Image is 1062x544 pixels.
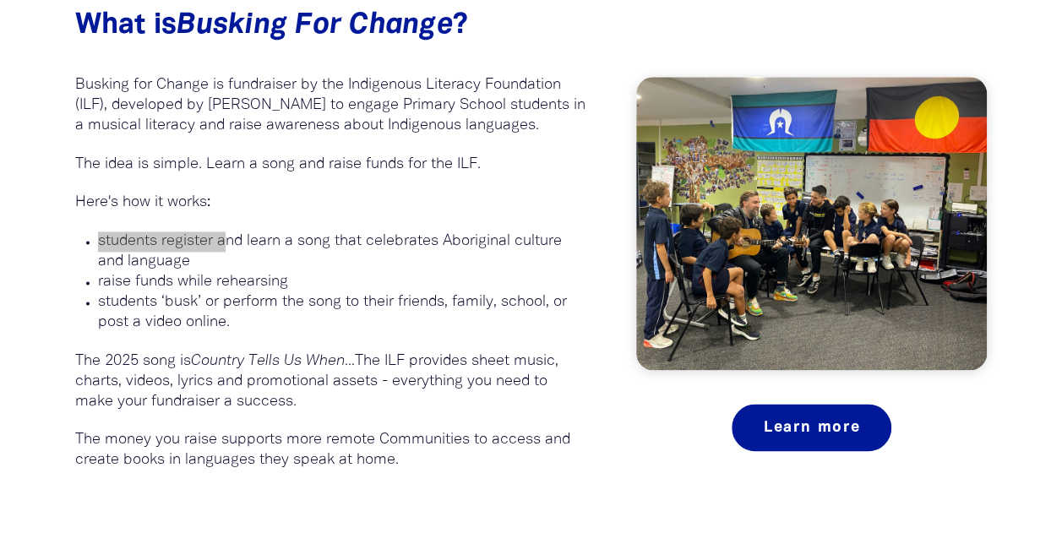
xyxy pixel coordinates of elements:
[75,155,586,175] p: The idea is simple. Learn a song and raise funds for the ILF.
[75,75,586,136] p: Busking for Change is fundraiser by the Indigenous Literacy Foundation (ILF), developed by [PERSO...
[98,231,586,272] p: students register and learn a song that celebrates Aboriginal culture and language
[98,272,586,292] p: raise funds while rehearsing
[98,292,586,333] p: students ‘busk’ or perform the song to their friends, family, school, or post a video online.
[75,193,586,213] p: Here's how it works:
[75,351,586,412] p: The 2025 song is The ILF provides sheet music, charts, videos, lyrics and promotional assets - ev...
[191,354,355,368] em: Country Tells Us When...
[75,430,586,471] p: The money you raise supports more remote Communities to access and create books in languages they...
[636,77,987,370] img: Josh Pyke with a Busking For Change Class
[177,13,453,39] em: Busking For Change
[75,13,469,39] span: What is ?
[732,404,891,451] a: Learn more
